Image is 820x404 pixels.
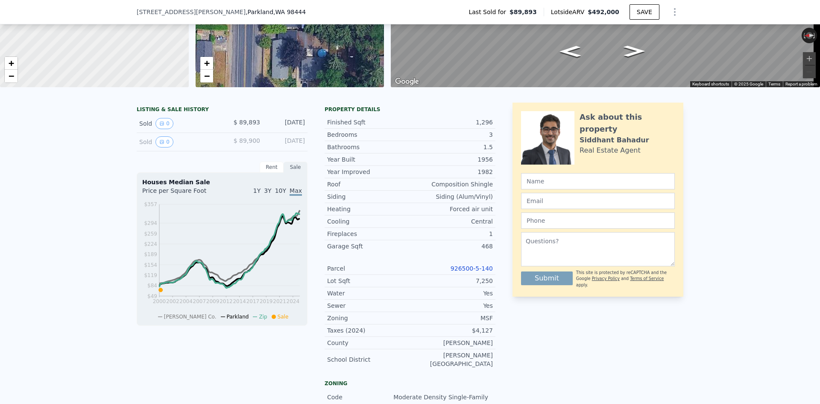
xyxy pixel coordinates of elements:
[802,28,806,43] button: Rotate counterclockwise
[144,220,157,226] tspan: $294
[803,52,816,65] button: Zoom in
[410,326,493,335] div: $4,127
[155,118,173,129] button: View historical data
[327,393,393,401] div: Code
[9,71,14,81] span: −
[510,8,537,16] span: $89,893
[260,162,284,173] div: Rent
[234,137,260,144] span: $ 89,900
[580,111,675,135] div: Ask about this property
[327,192,410,201] div: Siding
[580,145,641,156] div: Real Estate Agent
[327,230,410,238] div: Fireplaces
[734,82,763,86] span: © 2025 Google
[327,155,410,164] div: Year Built
[144,262,157,268] tspan: $154
[410,351,493,368] div: [PERSON_NAME][GEOGRAPHIC_DATA]
[246,8,306,16] span: , Parkland
[410,314,493,322] div: MSF
[327,314,410,322] div: Zoning
[521,212,675,229] input: Phone
[327,242,410,251] div: Garage Sqft
[576,270,675,288] div: This site is protected by reCAPTCHA and the Google and apply.
[5,70,18,83] a: Zoom out
[233,298,246,304] tspan: 2014
[284,162,307,173] div: Sale
[139,136,215,147] div: Sold
[410,277,493,285] div: 7,250
[325,106,495,113] div: Property details
[327,326,410,335] div: Taxes (2024)
[137,106,307,115] div: LISTING & SALE HISTORY
[147,283,157,289] tspan: $84
[327,339,410,347] div: County
[410,155,493,164] div: 1956
[410,301,493,310] div: Yes
[144,201,157,207] tspan: $357
[144,272,157,278] tspan: $119
[142,178,302,186] div: Houses Median Sale
[200,70,213,83] a: Zoom out
[200,57,213,70] a: Zoom in
[630,4,659,20] button: SAVE
[267,118,305,129] div: [DATE]
[273,9,306,15] span: , WA 98444
[393,393,490,401] div: Moderate Density Single-Family
[327,289,410,298] div: Water
[259,314,267,320] span: Zip
[206,298,220,304] tspan: 2009
[615,43,654,59] path: Go South, Ainsworth Ave S
[260,298,273,304] tspan: 2019
[803,65,816,78] button: Zoom out
[410,217,493,226] div: Central
[147,293,157,299] tspan: $49
[234,119,260,126] span: $ 89,893
[325,380,495,387] div: Zoning
[521,173,675,189] input: Name
[166,298,179,304] tspan: 2002
[410,180,493,189] div: Composition Shingle
[410,192,493,201] div: Siding (Alum/Vinyl)
[630,276,664,281] a: Terms of Service
[327,168,410,176] div: Year Improved
[410,339,493,347] div: [PERSON_NAME]
[273,298,286,304] tspan: 2021
[410,205,493,213] div: Forced air unit
[155,136,173,147] button: View historical data
[179,298,193,304] tspan: 2004
[469,8,510,16] span: Last Sold for
[410,143,493,151] div: 1.5
[327,130,410,139] div: Bedrooms
[327,143,410,151] div: Bathrooms
[227,314,249,320] span: Parkland
[267,136,305,147] div: [DATE]
[393,76,421,87] a: Open this area in Google Maps (opens a new window)
[220,298,233,304] tspan: 2012
[521,193,675,209] input: Email
[278,314,289,320] span: Sale
[521,271,573,285] button: Submit
[144,241,157,247] tspan: $224
[275,187,286,194] span: 10Y
[666,3,683,21] button: Show Options
[451,265,493,272] a: 926500-5-140
[327,355,410,364] div: School District
[410,289,493,298] div: Yes
[393,76,421,87] img: Google
[327,301,410,310] div: Sewer
[802,32,817,39] button: Reset the view
[580,135,649,145] div: Siddhant Bahadur
[551,8,588,16] span: Lotside ARV
[327,264,410,273] div: Parcel
[592,276,620,281] a: Privacy Policy
[246,298,260,304] tspan: 2017
[137,8,246,16] span: [STREET_ADDRESS][PERSON_NAME]
[264,187,271,194] span: 3Y
[410,118,493,127] div: 1,296
[327,180,410,189] div: Roof
[287,298,300,304] tspan: 2024
[164,314,217,320] span: [PERSON_NAME] Co.
[5,57,18,70] a: Zoom in
[768,82,780,86] a: Terms (opens in new tab)
[153,298,166,304] tspan: 2000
